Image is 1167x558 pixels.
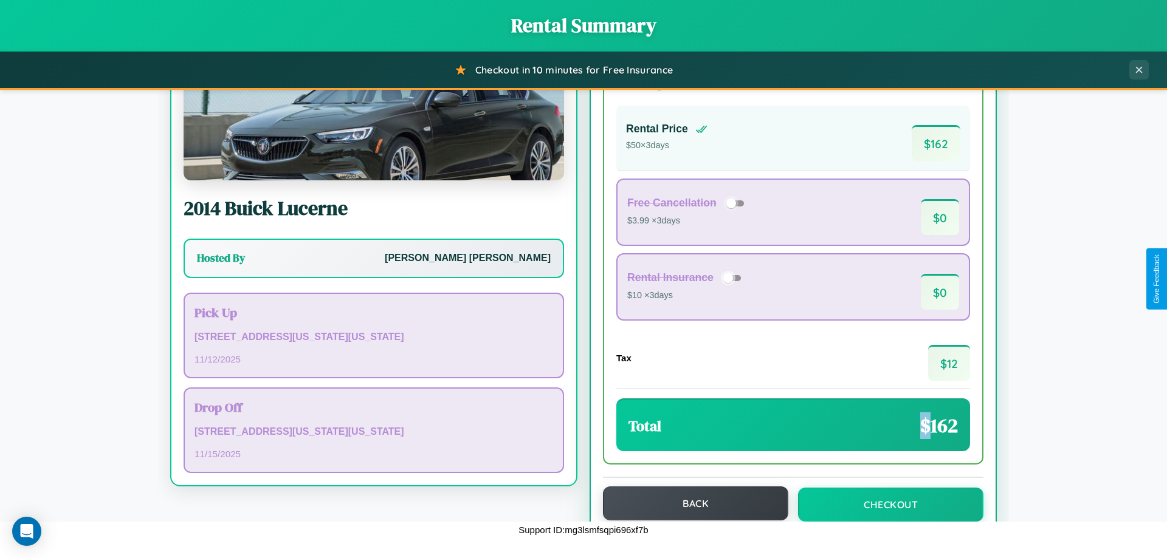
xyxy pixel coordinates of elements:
[928,345,970,381] span: $ 12
[921,199,959,235] span: $ 0
[798,488,983,522] button: Checkout
[627,197,717,209] h4: Free Cancellation
[921,274,959,310] span: $ 0
[627,288,745,304] p: $10 × 3 days
[184,59,564,180] img: Buick Lucerne
[12,517,41,546] div: Open Intercom Messenger
[12,12,1155,39] h1: Rental Summary
[603,486,788,520] button: Back
[626,138,707,154] p: $ 50 × 3 days
[627,271,714,284] h4: Rental Insurance
[616,353,632,363] h4: Tax
[518,522,648,538] p: Support ID: mg3lsmfsqpi696xf7b
[385,250,551,267] p: [PERSON_NAME] [PERSON_NAME]
[184,195,564,222] h2: 2014 Buick Lucerne
[194,446,553,462] p: 11 / 15 / 2025
[197,251,245,265] h3: Hosted By
[194,398,553,416] h3: Drop Off
[194,328,553,346] p: [STREET_ADDRESS][US_STATE][US_STATE]
[912,125,960,161] span: $ 162
[626,123,688,135] h4: Rental Price
[194,304,553,321] h3: Pick Up
[194,423,553,441] p: [STREET_ADDRESS][US_STATE][US_STATE]
[627,213,748,229] p: $3.99 × 3 days
[475,64,673,76] span: Checkout in 10 minutes for Free Insurance
[628,416,661,436] h3: Total
[920,412,958,439] span: $ 162
[1152,254,1161,304] div: Give Feedback
[194,351,553,367] p: 11 / 12 / 2025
